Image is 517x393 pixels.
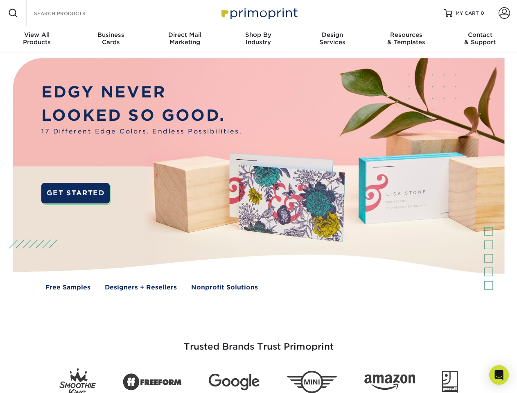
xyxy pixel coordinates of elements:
span: Shop By [221,31,295,38]
span: 0 [481,10,484,16]
span: Business [74,31,147,38]
a: BusinessCards [74,26,147,52]
div: Open Intercom Messenger [489,365,509,385]
span: Contact [443,31,517,38]
p: LOOKED SO GOOD. [41,104,242,127]
img: Google [209,374,260,391]
a: Nonprofit Solutions [191,283,258,292]
div: Industry [221,31,295,46]
h3: Trusted Brands Trust Primoprint [19,322,498,362]
div: Services [296,31,369,46]
p: EDGY NEVER [41,81,242,104]
a: Resources& Templates [369,26,443,52]
div: Marketing [148,31,221,46]
a: Direct MailMarketing [148,26,221,52]
a: Designers + Resellers [105,283,177,292]
span: 17 Different Edge Colors. Endless Possibilities. [41,127,242,136]
span: Direct Mail [148,31,221,38]
span: Resources [369,31,443,38]
a: DesignServices [296,26,369,52]
a: GET STARTED [41,183,110,203]
a: Shop ByIndustry [221,26,295,52]
a: Free Samples [45,283,90,292]
img: Goodwill [442,371,458,393]
div: & Templates [369,31,443,46]
input: SEARCH PRODUCTS..... [33,8,113,18]
span: MY CART [456,10,479,17]
img: Primoprint [218,4,300,22]
div: Cards [74,31,147,46]
a: Contact& Support [443,26,517,52]
span: Design [296,31,369,38]
img: Amazon [364,375,415,390]
div: & Support [443,31,517,46]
